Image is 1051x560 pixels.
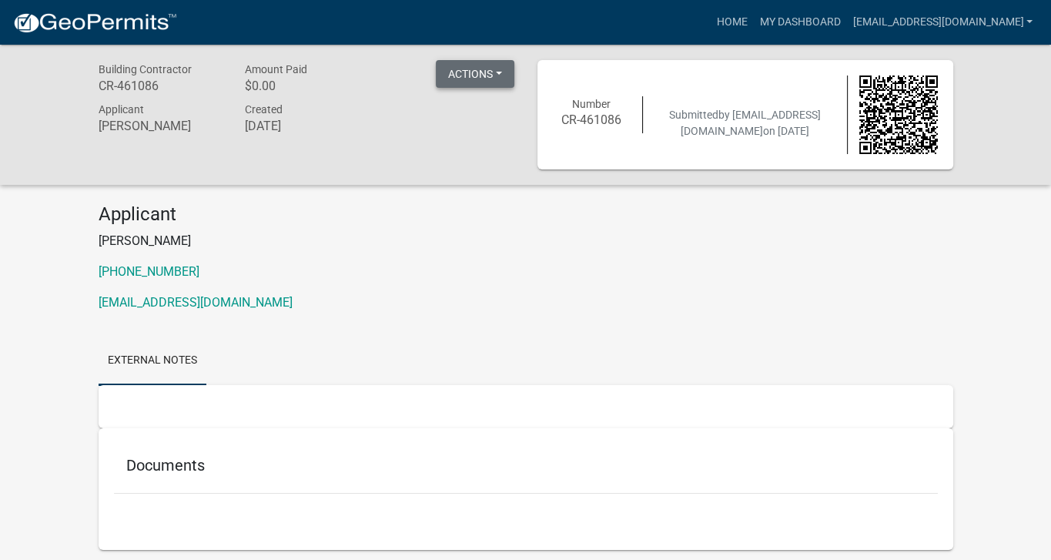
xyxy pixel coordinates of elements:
[572,98,611,110] span: Number
[99,79,222,93] h6: CR-461086
[99,203,953,226] h4: Applicant
[553,112,631,127] h6: CR-461086
[99,119,222,133] h6: [PERSON_NAME]
[669,109,821,137] span: Submitted on [DATE]
[99,264,199,279] a: [PHONE_NUMBER]
[710,8,753,37] a: Home
[99,337,206,386] a: External Notes
[244,79,367,93] h6: $0.00
[244,119,367,133] h6: [DATE]
[681,109,821,137] span: by [EMAIL_ADDRESS][DOMAIN_NAME]
[846,8,1039,37] a: [EMAIL_ADDRESS][DOMAIN_NAME]
[436,60,514,88] button: Actions
[99,103,144,116] span: Applicant
[99,295,293,310] a: [EMAIL_ADDRESS][DOMAIN_NAME]
[99,63,192,75] span: Building Contractor
[753,8,846,37] a: My Dashboard
[99,232,953,250] p: [PERSON_NAME]
[244,63,306,75] span: Amount Paid
[859,75,938,154] img: QR code
[244,103,282,116] span: Created
[126,456,925,474] h5: Documents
